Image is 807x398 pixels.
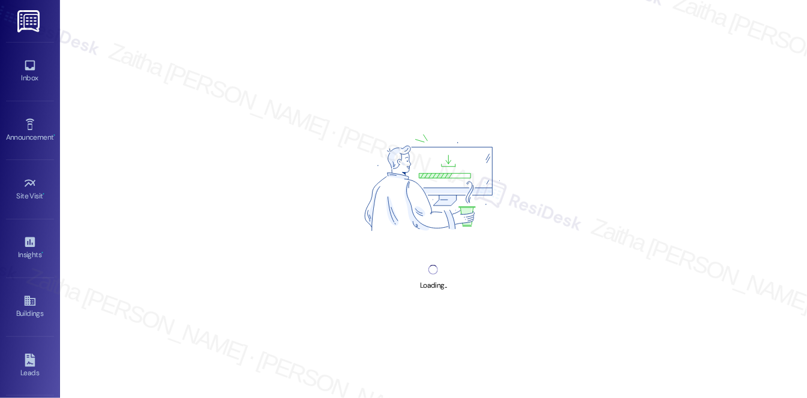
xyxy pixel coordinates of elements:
a: Insights • [6,232,54,264]
span: • [43,190,45,198]
a: Buildings [6,291,54,323]
span: • [53,131,55,140]
a: Leads [6,350,54,382]
a: Site Visit • [6,173,54,206]
div: Loading... [420,279,447,292]
img: ResiDesk Logo [17,10,42,32]
a: Inbox [6,55,54,88]
span: • [41,249,43,257]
